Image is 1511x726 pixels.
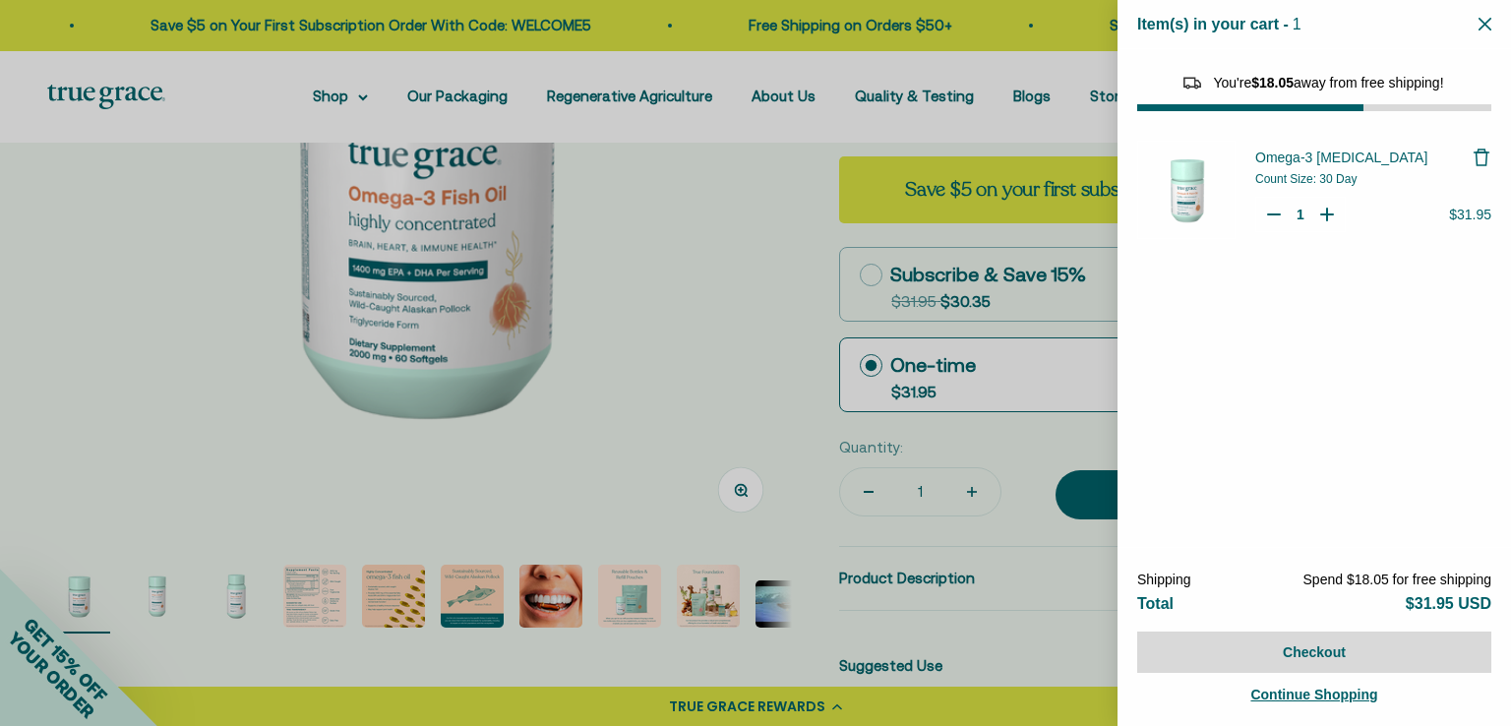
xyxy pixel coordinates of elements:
[1255,172,1357,186] span: Count Size: 30 Day
[1250,687,1377,702] span: Continue Shopping
[1137,572,1191,587] span: Shipping
[1137,16,1289,32] span: Item(s) in your cart -
[1255,148,1472,167] a: Omega-3 [MEDICAL_DATA]
[1449,207,1491,222] span: $31.95
[1291,205,1310,224] input: Quantity for Omega-3 Fish Oil
[1406,595,1491,612] span: $31.95 USD
[1472,148,1491,167] button: Remove Omega-3 Fish Oil
[1303,572,1491,587] span: Spend $18.05 for free shipping
[1293,16,1301,32] span: 1
[1251,75,1294,91] span: $18.05
[1479,15,1491,33] button: Close
[1255,150,1427,165] span: Omega-3 [MEDICAL_DATA]
[1213,75,1443,91] span: You're away from free shipping!
[1137,595,1174,612] span: Total
[1137,683,1491,706] a: Continue Shopping
[1137,141,1236,239] img: Omega-3 Fish Oil - 30 Day
[1137,632,1491,673] button: Checkout
[1180,71,1204,94] img: Reward bar icon image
